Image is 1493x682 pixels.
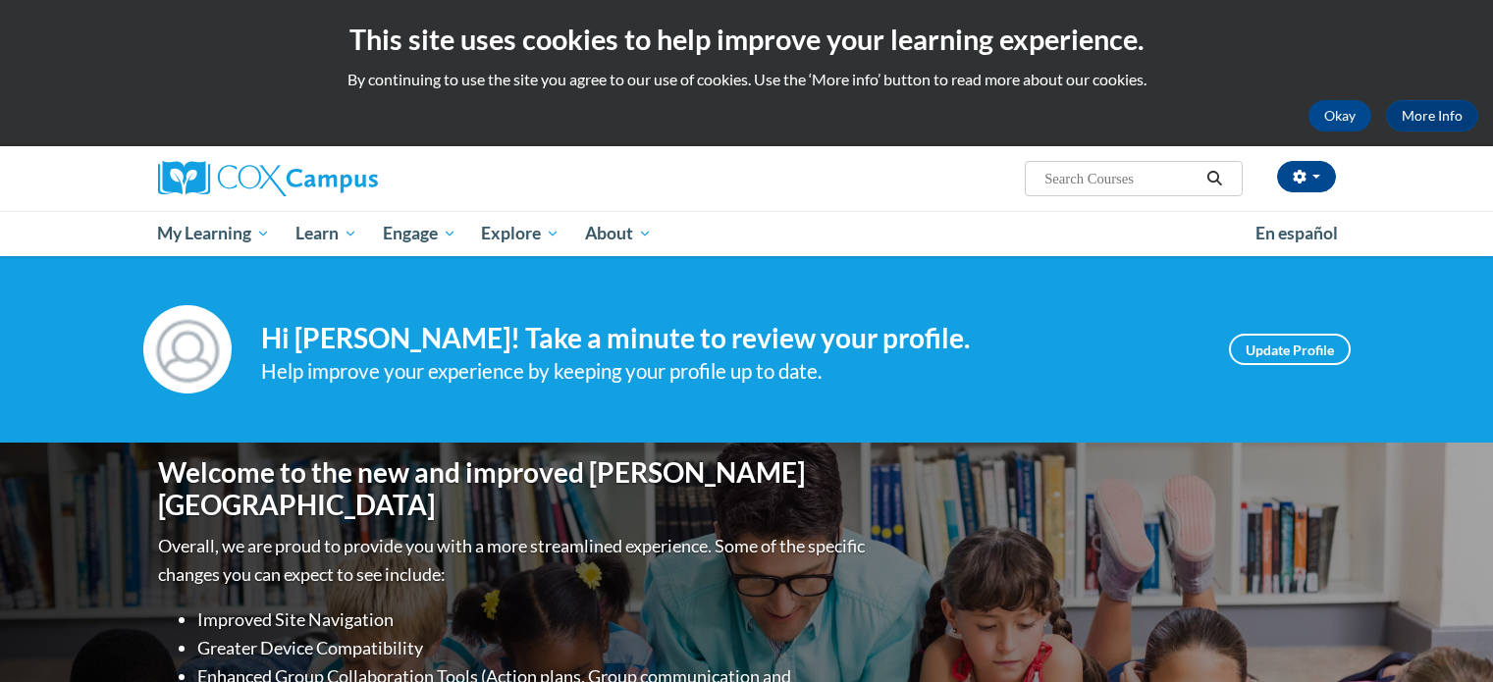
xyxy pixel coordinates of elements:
input: Search Courses [1042,167,1200,190]
button: Okay [1308,100,1371,131]
a: More Info [1386,100,1478,131]
li: Improved Site Navigation [197,605,870,634]
p: Overall, we are proud to provide you with a more streamlined experience. Some of the specific cha... [158,532,870,589]
a: About [572,211,665,256]
img: Profile Image [143,305,232,393]
iframe: Button to launch messaging window [1414,603,1477,666]
h2: This site uses cookies to help improve your learning experience. [15,20,1478,59]
span: About [585,222,652,245]
div: Help improve your experience by keeping your profile up to date. [261,355,1200,388]
a: Cox Campus [158,161,531,196]
button: Account Settings [1277,161,1336,192]
a: Engage [370,211,469,256]
a: Explore [468,211,572,256]
span: Explore [481,222,560,245]
a: My Learning [145,211,284,256]
span: Engage [383,222,456,245]
h4: Hi [PERSON_NAME]! Take a minute to review your profile. [261,322,1200,355]
span: En español [1255,223,1338,243]
a: En español [1243,213,1351,254]
img: Cox Campus [158,161,378,196]
li: Greater Device Compatibility [197,634,870,662]
a: Update Profile [1229,334,1351,365]
span: Learn [295,222,357,245]
span: My Learning [157,222,270,245]
p: By continuing to use the site you agree to our use of cookies. Use the ‘More info’ button to read... [15,69,1478,90]
h1: Welcome to the new and improved [PERSON_NAME][GEOGRAPHIC_DATA] [158,456,870,522]
div: Main menu [129,211,1365,256]
a: Learn [283,211,370,256]
button: Search [1200,167,1229,190]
